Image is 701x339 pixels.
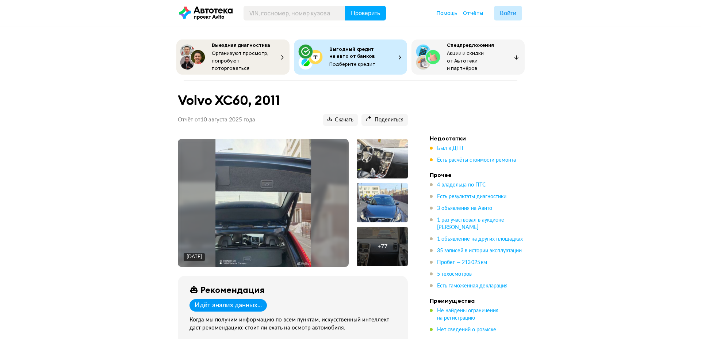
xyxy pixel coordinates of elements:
div: Идёт анализ данных... [195,301,262,309]
input: VIN, госномер, номер кузова [244,6,345,20]
button: Войти [494,6,522,20]
h1: Volvo XC60, 2011 [178,93,408,108]
button: СпецпредложенияАкции и скидки от Автотеки и партнёров [411,39,525,75]
span: 35 записей в истории эксплуатации [437,248,522,253]
span: Акции и скидки от Автотеки и партнёров [447,50,484,71]
img: Main car [215,139,311,267]
span: 1 объявление на других площадках [437,237,523,242]
button: Поделиться [361,114,408,126]
span: Пробег — 213 025 км [437,260,487,265]
span: Выгодный кредит на авто от банков [329,46,375,59]
a: Отчёты [463,10,483,17]
span: Есть таможенная декларация [437,283,507,289]
div: Когда мы получим информацию по всем пунктам, искусственный интеллект даст рекомендацию: стоит ли ... [189,316,399,332]
button: Выездная диагностикаОрганизуют просмотр, попробуют поторговаться [176,39,290,75]
span: Скачать [327,117,353,124]
span: Отчёты [463,10,483,16]
span: Поделиться [366,117,403,124]
span: 5 техосмотров [437,272,472,277]
button: Выгодный кредит на авто от банковПодберите кредит [294,39,407,75]
span: Не найдены ограничения на регистрацию [437,308,498,321]
span: 1 раз участвовал в аукционе [PERSON_NAME] [437,218,504,230]
span: Выездная диагностика [212,42,270,48]
a: Помощь [437,10,457,17]
span: Подберите кредит [329,61,375,67]
div: Рекомендация [200,285,265,295]
div: [DATE] [187,254,202,260]
div: + 77 [378,243,387,250]
span: Организуют просмотр, попробуют поторговаться [212,50,269,71]
span: Нет сведений о розыске [437,327,496,332]
span: Был в ДТП [437,146,463,151]
span: Помощь [437,10,457,16]
h4: Недостатки [430,135,532,142]
span: Есть расчёты стоимости ремонта [437,158,516,163]
span: 3 объявления на Авито [437,206,492,211]
span: Войти [500,10,516,16]
h4: Преимущества [430,297,532,304]
p: Отчёт от 10 августа 2025 года [178,116,255,124]
button: Проверить [345,6,386,20]
h4: Прочее [430,171,532,178]
span: Спецпредложения [447,42,494,48]
button: Скачать [323,114,358,126]
span: 4 владельца по ПТС [437,182,486,188]
span: Проверить [351,10,380,16]
span: Есть результаты диагностики [437,194,506,199]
